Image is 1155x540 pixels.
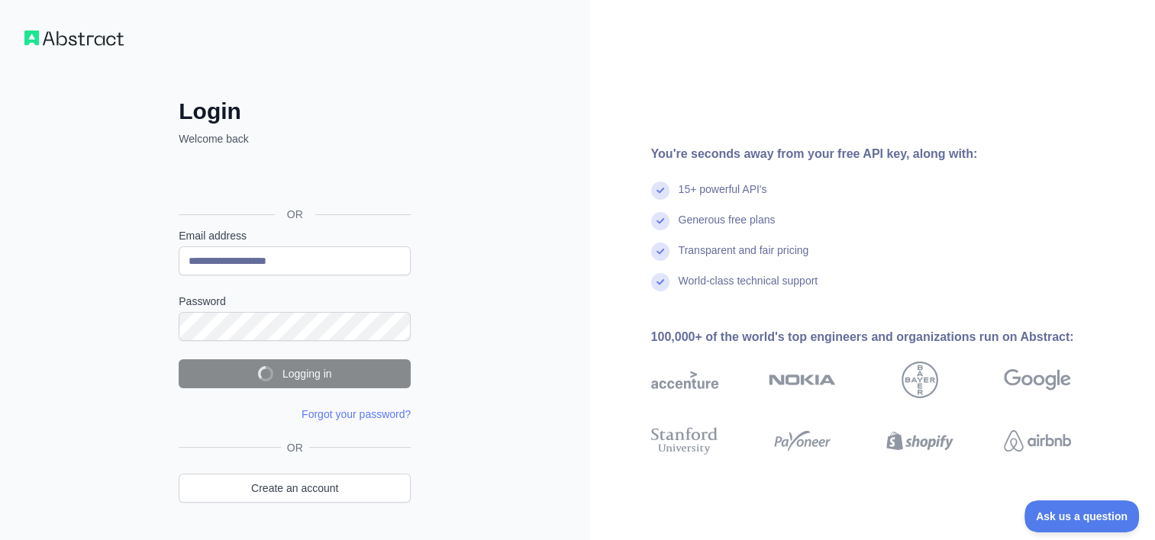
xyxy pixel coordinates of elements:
[679,273,818,304] div: World-class technical support
[769,424,836,458] img: payoneer
[651,212,669,230] img: check mark
[302,408,411,420] a: Forgot your password?
[179,98,411,125] h2: Login
[902,362,938,398] img: bayer
[179,474,411,503] a: Create an account
[769,362,836,398] img: nokia
[1024,500,1140,532] iframe: Toggle Customer Support
[179,359,411,388] button: Logging in
[1004,424,1071,458] img: airbnb
[679,212,776,243] div: Generous free plans
[651,362,718,398] img: accenture
[886,424,953,458] img: shopify
[679,243,809,273] div: Transparent and fair pricing
[651,182,669,200] img: check mark
[651,424,718,458] img: stanford university
[179,228,411,243] label: Email address
[281,440,309,455] span: OR
[179,131,411,146] p: Welcome back
[651,145,1120,163] div: You're seconds away from your free API key, along with:
[275,207,315,222] span: OR
[171,163,415,197] iframe: Sign in with Google Button
[679,182,767,212] div: 15+ powerful API's
[651,273,669,291] img: check mark
[24,31,124,46] img: Workflow
[179,294,411,309] label: Password
[1004,362,1071,398] img: google
[651,328,1120,346] div: 100,000+ of the world's top engineers and organizations run on Abstract:
[651,243,669,261] img: check mark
